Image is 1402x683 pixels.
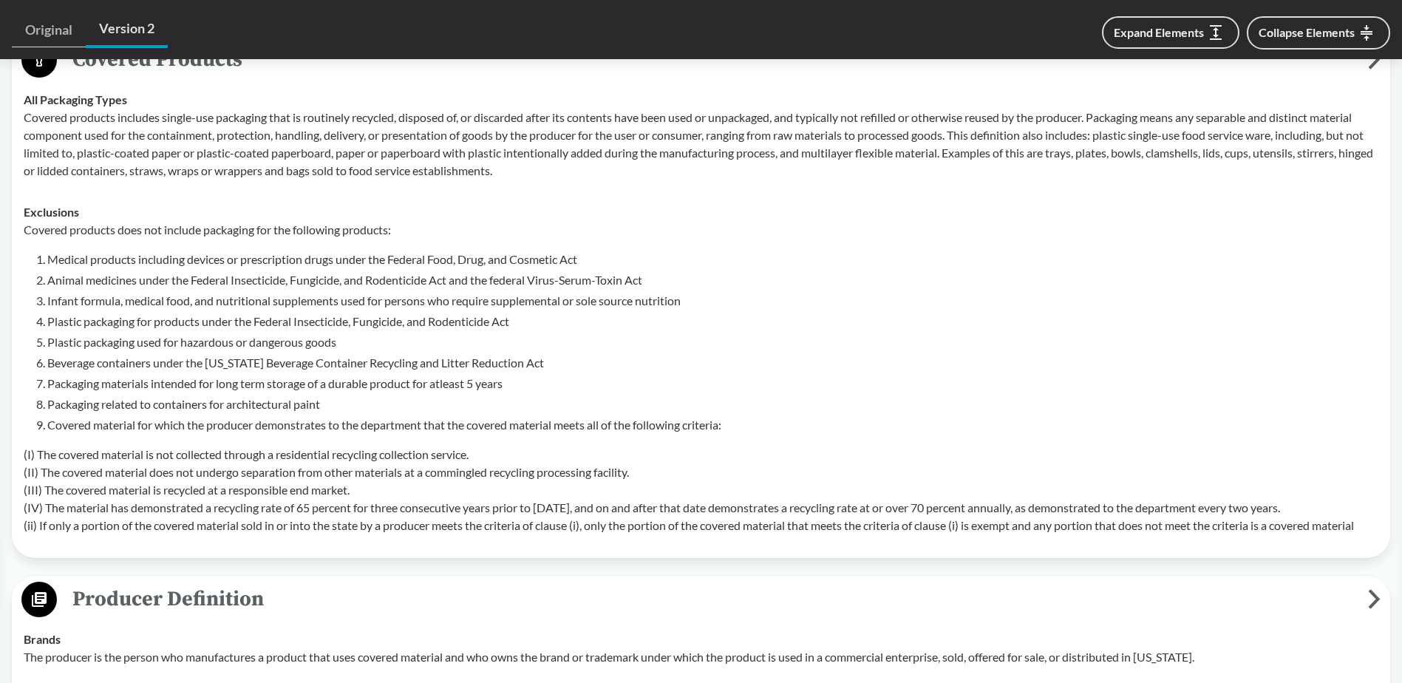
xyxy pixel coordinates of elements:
p: The producer is the person who manufactures a product that uses covered material and who owns the... [24,648,1378,666]
li: Animal medicines under the Federal Insecticide, Fungicide, and Rodenticide Act and the federal Vi... [47,271,1378,289]
li: Covered material for which the producer demonstrates to the department that the covered material ... [47,416,1378,434]
span: Producer Definition [57,582,1368,616]
strong: All Packaging Types [24,92,127,106]
button: Producer Definition [17,581,1385,619]
button: Expand Elements [1102,16,1239,49]
li: Packaging related to containers for architectural paint [47,395,1378,413]
li: Plastic packaging for products under the Federal Insecticide, Fungicide, and Rodenticide Act [47,313,1378,330]
a: Original [12,13,86,47]
strong: Brands [24,632,61,646]
button: Covered Products [17,41,1385,79]
p: Covered products includes single-use packaging that is routinely recycled, disposed of, or discar... [24,109,1378,180]
p: Covered products does not include packaging for the following products: [24,221,1378,239]
a: Version 2 [86,12,168,48]
li: Medical products including devices or prescription drugs under the Federal Food, Drug, and Cosmet... [47,251,1378,268]
li: Packaging materials intended for long term storage of a durable product for atleast 5 years [47,375,1378,393]
button: Collapse Elements [1247,16,1390,50]
li: Plastic packaging used for hazardous or dangerous goods [47,333,1378,351]
strong: Exclusions [24,205,79,219]
span: Covered Products [57,43,1368,76]
li: Infant formula, medical food, and nutritional supplements used for persons who require supplement... [47,292,1378,310]
li: Beverage containers under the [US_STATE] Beverage Container Recycling and Litter Reduction Act [47,354,1378,372]
p: (I) The covered material is not collected through a residential recycling collection service. (II... [24,446,1378,534]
